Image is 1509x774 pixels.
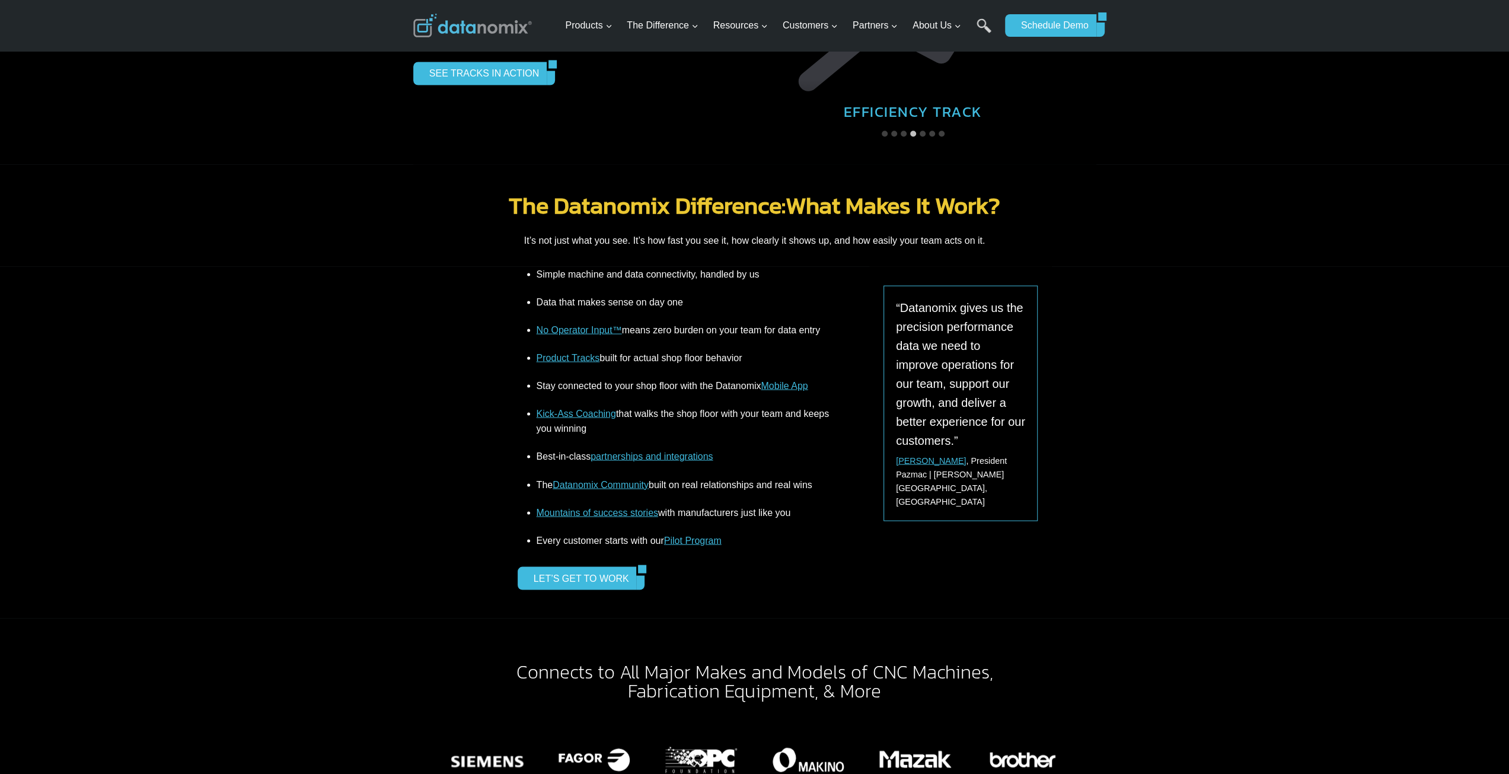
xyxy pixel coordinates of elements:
[413,228,1096,252] p: It’s not just what you see. It’s how fast you see it, how clearly it shows up, and how easily you...
[537,352,600,362] a: Product Tracks
[744,129,1082,138] ul: Select a slide to show
[537,442,831,470] li: Best-in-class
[664,535,722,545] a: Pilot Program
[565,18,612,33] span: Products
[413,14,532,37] img: Datanomix
[475,662,1035,700] h2: , Fabrication Equipment, & More
[853,18,898,33] span: Partners
[896,298,1026,450] p: “Datanomix gives us the precision performance data we need to improve operations for our team, su...
[518,566,637,589] a: LET’S GET TO WORK
[896,456,966,465] a: [PERSON_NAME]
[882,130,888,136] button: Go to slide 1
[939,130,945,136] button: Go to slide 7
[6,596,184,768] iframe: Popup CTA
[977,18,991,45] a: Search
[1005,14,1096,37] a: Schedule Demo
[896,456,1007,465] span: , President
[413,62,547,84] a: SEE TRACKS IN ACTION
[537,507,658,517] a: Mountains of success stories
[537,316,831,343] li: means zero burden on your team for data entry
[537,526,831,547] li: Every customer starts with our
[627,18,698,33] span: The Difference
[537,324,622,335] a: No Operator Input™
[891,130,897,136] button: Go to slide 2
[929,130,935,136] button: Go to slide 6
[913,18,961,33] span: About Us
[537,371,831,399] li: Stay connected to your shop floor with the Datanomix
[537,498,831,526] li: with manufacturers just like you
[537,288,831,316] li: Data that makes sense on day one
[516,657,990,686] mark: Connects to All Major Makes and Models of CNC Machines
[413,193,1096,216] h2: What Makes It Work?
[553,479,649,489] a: Datanomix Community
[537,408,616,418] a: Kick-Ass Coaching
[537,266,831,288] li: Simple machine and data connectivity, handled by us
[910,130,916,136] button: Go to slide 4
[560,7,999,45] nav: Primary Navigation
[537,343,831,371] li: built for actual shop floor behavior
[761,380,808,390] a: Mobile App
[537,399,831,442] li: that walks the shop floor with your team and keeps you winning
[783,18,838,33] span: Customers
[591,451,713,461] a: partnerships and integrations
[744,80,1082,123] div: EFFICIENCY TRACK
[901,130,907,136] button: Go to slide 3
[509,187,786,222] a: The Datanomix Difference:
[713,18,768,33] span: Resources
[537,470,831,498] li: The built on real relationships and real wins
[896,469,1004,506] span: Pazmac | [PERSON_NAME][GEOGRAPHIC_DATA], [GEOGRAPHIC_DATA]
[920,130,926,136] button: Go to slide 5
